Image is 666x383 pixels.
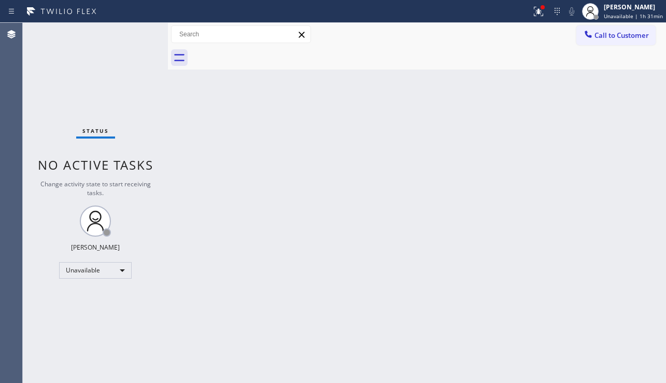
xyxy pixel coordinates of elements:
span: Status [82,127,109,134]
span: Unavailable | 1h 31min [604,12,663,20]
span: Call to Customer [594,31,649,40]
div: [PERSON_NAME] [71,243,120,252]
button: Call to Customer [576,25,656,45]
span: Change activity state to start receiving tasks. [40,180,151,197]
span: No active tasks [38,156,153,173]
div: [PERSON_NAME] [604,3,663,11]
div: Unavailable [59,262,132,279]
button: Mute [564,4,579,19]
input: Search [172,26,310,43]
